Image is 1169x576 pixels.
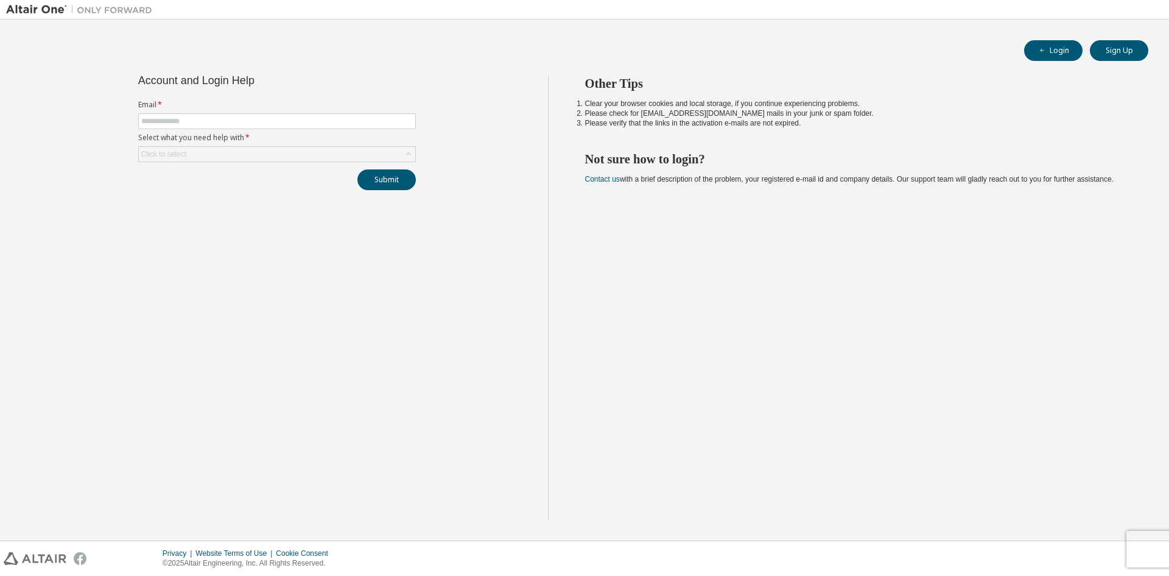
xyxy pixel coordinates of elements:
a: Contact us [585,175,620,183]
li: Please check for [EMAIL_ADDRESS][DOMAIN_NAME] mails in your junk or spam folder. [585,108,1127,118]
div: Privacy [163,549,195,558]
p: © 2025 Altair Engineering, Inc. All Rights Reserved. [163,558,335,569]
h2: Not sure how to login? [585,151,1127,167]
div: Click to select [141,149,186,159]
img: facebook.svg [74,552,86,565]
button: Submit [357,169,416,190]
label: Email [138,100,416,110]
img: Altair One [6,4,158,16]
li: Clear your browser cookies and local storage, if you continue experiencing problems. [585,99,1127,108]
div: Website Terms of Use [195,549,276,558]
img: altair_logo.svg [4,552,66,565]
label: Select what you need help with [138,133,416,143]
h2: Other Tips [585,76,1127,91]
div: Click to select [139,147,415,162]
button: Login [1024,40,1083,61]
button: Sign Up [1090,40,1148,61]
div: Account and Login Help [138,76,360,85]
li: Please verify that the links in the activation e-mails are not expired. [585,118,1127,128]
div: Cookie Consent [276,549,335,558]
span: with a brief description of the problem, your registered e-mail id and company details. Our suppo... [585,175,1114,183]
